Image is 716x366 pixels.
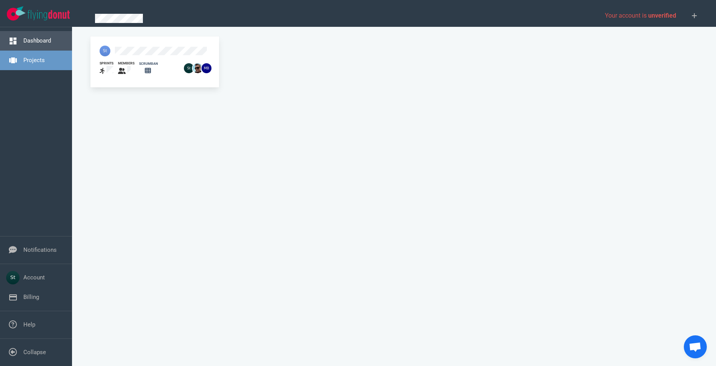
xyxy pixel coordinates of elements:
a: members [118,61,134,76]
img: Flying Donut text logo [28,10,70,20]
div: Open chat [684,335,707,358]
a: Collapse [23,349,46,356]
a: Dashboard [23,37,51,44]
a: Projects [23,57,45,64]
img: 26 [202,63,211,73]
img: 26 [184,63,194,73]
a: Account [23,274,45,281]
div: sprints [100,61,113,66]
a: Billing [23,294,39,300]
div: members [118,61,134,66]
span: unverified [648,12,676,19]
a: sprints [100,61,113,76]
img: 26 [193,63,203,73]
a: Notifications [23,246,57,253]
img: 40 [100,46,110,56]
div: scrumban [139,61,158,66]
a: Help [23,321,35,328]
span: Your account is [605,12,676,19]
